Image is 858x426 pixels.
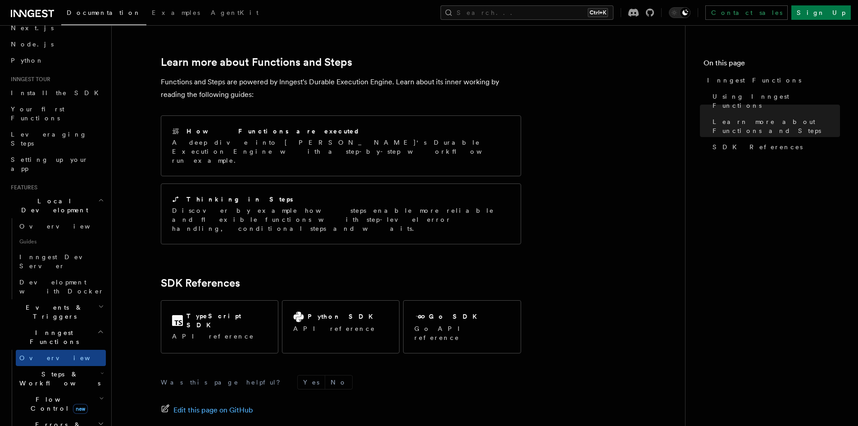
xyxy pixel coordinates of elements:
p: API reference [172,332,267,341]
a: Using Inngest Functions [709,88,840,114]
span: Development with Docker [19,279,104,295]
span: Your first Functions [11,105,64,122]
span: Learn more about Functions and Steps [713,117,840,135]
a: Leveraging Steps [7,126,106,151]
span: Inngest tour [7,76,50,83]
a: AgentKit [205,3,264,24]
a: Overview [16,350,106,366]
a: Next.js [7,20,106,36]
a: SDK References [709,139,840,155]
p: Go API reference [414,324,509,342]
a: Development with Docker [16,274,106,299]
span: Documentation [67,9,141,16]
span: Features [7,184,37,191]
a: Overview [16,218,106,234]
a: Inngest Functions [704,72,840,88]
a: Your first Functions [7,101,106,126]
button: Yes [298,376,325,389]
span: Overview [19,354,112,362]
span: Setting up your app [11,156,88,172]
p: Functions and Steps are powered by Inngest's Durable Execution Engine. Learn about its inner work... [161,76,521,101]
button: No [325,376,352,389]
h4: On this page [704,58,840,72]
a: Sign Up [791,5,851,20]
a: How Functions are executedA deep dive into [PERSON_NAME]'s Durable Execution Engine with a step-b... [161,115,521,176]
h2: TypeScript SDK [186,311,267,330]
span: Node.js [11,41,54,48]
span: Next.js [11,24,54,32]
span: Using Inngest Functions [713,92,840,110]
span: Leveraging Steps [11,131,87,147]
button: Events & Triggers [7,299,106,325]
button: Search...Ctrl+K [440,5,613,20]
a: Python SDKAPI reference [282,300,399,353]
a: Inngest Dev Server [16,249,106,274]
a: Install the SDK [7,85,106,101]
button: Toggle dark mode [669,7,690,18]
p: API reference [293,324,378,333]
h2: Thinking in Steps [186,195,293,204]
span: Inngest Functions [707,76,801,85]
button: Steps & Workflows [16,366,106,391]
h2: Go SDK [429,312,482,321]
p: A deep dive into [PERSON_NAME]'s Durable Execution Engine with a step-by-step workflow run example. [172,138,510,165]
span: Inngest Functions [7,328,97,346]
span: Python [11,57,44,64]
span: Flow Control [16,395,99,413]
button: Local Development [7,193,106,218]
button: Inngest Functions [7,325,106,350]
a: Thinking in StepsDiscover by example how steps enable more reliable and flexible functions with s... [161,183,521,244]
h2: Python SDK [308,312,378,321]
button: Flow Controlnew [16,391,106,417]
a: Edit this page on GitHub [161,404,253,417]
span: new [73,404,88,414]
p: Was this page helpful? [161,378,286,387]
a: Documentation [61,3,146,25]
span: Install the SDK [11,89,104,96]
span: Edit this page on GitHub [173,404,253,417]
div: Local Development [7,218,106,299]
span: Overview [19,223,112,230]
a: TypeScript SDKAPI reference [161,300,278,353]
a: Go SDKGo API reference [403,300,521,353]
span: Inngest Dev Server [19,253,96,270]
a: Python [7,52,106,69]
span: Local Development [7,197,98,215]
span: Steps & Workflows [16,370,100,388]
a: Learn more about Functions and Steps [161,56,352,69]
a: Node.js [7,36,106,52]
p: Discover by example how steps enable more reliable and flexible functions with step-level error h... [172,206,510,233]
span: Examples [152,9,200,16]
span: SDK References [713,142,803,151]
kbd: Ctrl+K [588,8,608,17]
a: Examples [146,3,205,24]
span: Events & Triggers [7,303,98,321]
a: SDK References [161,277,240,289]
span: AgentKit [211,9,259,16]
a: Learn more about Functions and Steps [709,114,840,139]
a: Contact sales [705,5,788,20]
a: Setting up your app [7,151,106,177]
span: Guides [16,234,106,249]
h2: How Functions are executed [186,127,360,136]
